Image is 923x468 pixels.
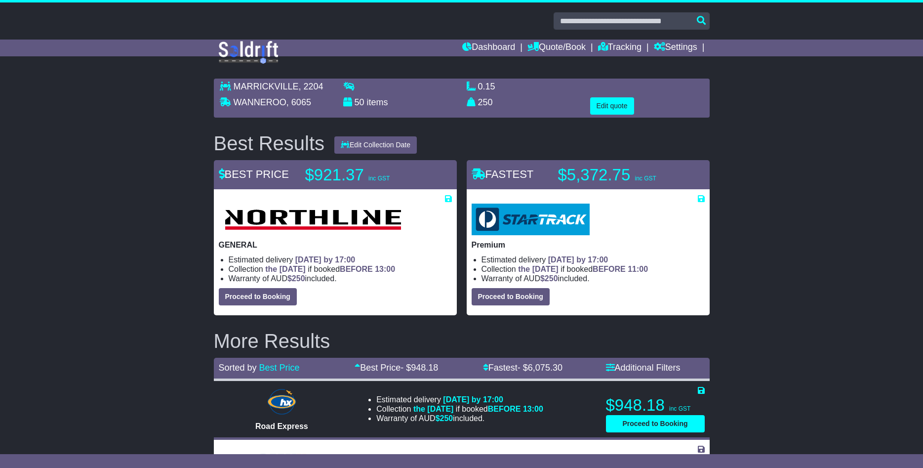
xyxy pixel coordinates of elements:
[523,405,543,413] span: 13:00
[548,255,608,264] span: [DATE] by 17:00
[259,363,300,373] a: Best Price
[472,204,590,235] img: StarTrack: Premium
[305,165,429,185] p: $921.37
[340,265,373,273] span: BEFORE
[367,97,388,107] span: items
[299,82,323,91] span: , 2204
[287,274,305,283] span: $
[482,264,705,274] li: Collection
[482,274,705,283] li: Warranty of AUD included.
[234,82,299,91] span: MARRICKVILLE
[214,330,710,352] h2: More Results
[355,97,364,107] span: 50
[527,40,586,56] a: Quote/Book
[598,40,642,56] a: Tracking
[606,415,705,432] button: Proceed to Booking
[436,414,453,423] span: $
[443,395,503,404] span: [DATE] by 17:00
[472,288,550,305] button: Proceed to Booking
[219,288,297,305] button: Proceed to Booking
[286,97,311,107] span: , 6065
[518,265,558,273] span: the [DATE]
[265,265,395,273] span: if booked
[368,175,390,182] span: inc GST
[292,274,305,283] span: 250
[401,363,438,373] span: - $
[411,363,438,373] span: 948.18
[376,395,543,404] li: Estimated delivery
[413,405,453,413] span: the [DATE]
[219,168,289,180] span: BEST PRICE
[483,363,562,373] a: Fastest- $6,075.30
[229,264,452,274] li: Collection
[265,265,305,273] span: the [DATE]
[255,422,308,430] span: Road Express
[462,40,515,56] a: Dashboard
[654,40,697,56] a: Settings
[295,255,356,264] span: [DATE] by 17:00
[545,274,558,283] span: 250
[518,363,562,373] span: - $
[478,97,493,107] span: 250
[234,97,286,107] span: WANNEROO
[229,274,452,283] li: Warranty of AUD included.
[606,363,681,373] a: Additional Filters
[558,165,682,185] p: $5,372.75
[376,404,543,414] li: Collection
[606,395,705,415] p: $948.18
[219,204,407,235] img: Northline Distribution: GENERAL
[265,387,298,417] img: Hunter Express: Road Express
[334,136,417,154] button: Edit Collection Date
[482,255,705,264] li: Estimated delivery
[478,82,495,91] span: 0.15
[376,454,543,463] li: Estimated delivery
[635,175,656,182] span: inc GST
[528,363,562,373] span: 6,075.30
[472,240,705,250] p: Premium
[593,265,626,273] span: BEFORE
[488,405,521,413] span: BEFORE
[590,97,634,115] button: Edit quote
[669,405,690,412] span: inc GST
[219,363,257,373] span: Sorted by
[628,265,648,273] span: 11:00
[518,265,648,273] span: if booked
[472,168,534,180] span: FASTEST
[375,265,395,273] span: 13:00
[440,414,453,423] span: 250
[219,240,452,250] p: GENERAL
[209,132,330,154] div: Best Results
[229,255,452,264] li: Estimated delivery
[376,414,543,423] li: Warranty of AUD included.
[540,274,558,283] span: $
[413,405,543,413] span: if booked
[355,363,438,373] a: Best Price- $948.18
